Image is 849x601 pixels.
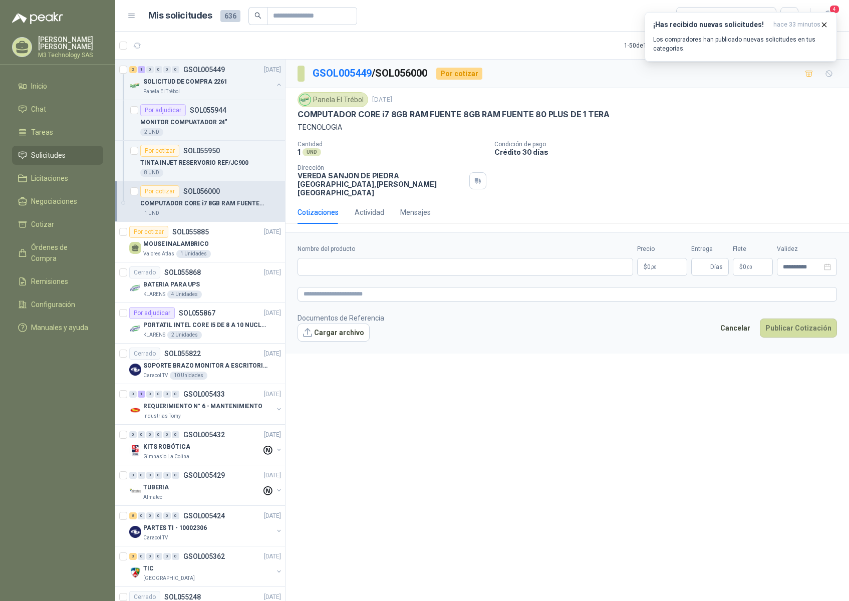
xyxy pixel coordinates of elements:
[146,66,154,73] div: 0
[129,553,137,560] div: 3
[176,250,211,258] div: 1 Unidades
[164,350,201,357] p: SOL055822
[155,391,162,398] div: 0
[777,244,837,254] label: Validez
[637,244,687,254] label: Precio
[129,66,137,73] div: 2
[220,10,240,22] span: 636
[298,207,339,218] div: Cotizaciones
[183,391,225,398] p: GSOL005433
[313,66,428,81] p: / SOL056000
[129,429,283,461] a: 0 0 0 0 0 0 GSOL005432[DATE] Company LogoKITS ROBÓTICAGimnasio La Colina
[12,272,103,291] a: Remisiones
[140,145,179,157] div: Por cotizar
[172,228,209,235] p: SOL055885
[183,188,220,195] p: SOL056000
[172,553,179,560] div: 0
[494,141,845,148] p: Condición de pago
[183,472,225,479] p: GSOL005429
[143,280,200,289] p: BATERIA PARA UPS
[12,12,63,24] img: Logo peakr
[170,372,207,380] div: 10 Unidades
[683,11,704,22] div: Todas
[264,430,281,440] p: [DATE]
[143,239,209,249] p: MOUSE INALAMBRICO
[298,244,633,254] label: Nombre del producto
[400,207,431,218] div: Mensajes
[146,553,154,560] div: 0
[12,192,103,211] a: Negociaciones
[129,510,283,542] a: 8 0 0 0 0 0 GSOL005424[DATE] Company LogoPARTES TI - 10002306Caracol TV
[653,21,769,29] h3: ¡Has recibido nuevas solicitudes!
[254,12,261,19] span: search
[140,118,227,127] p: MONITOR COMPUATADOR 24"
[129,226,168,238] div: Por cotizar
[138,66,145,73] div: 1
[129,323,141,335] img: Company Logo
[179,310,215,317] p: SOL055867
[172,472,179,479] div: 0
[163,391,171,398] div: 0
[163,472,171,479] div: 0
[163,66,171,73] div: 0
[31,242,94,264] span: Órdenes de Compra
[653,35,828,53] p: Los compradores han publicado nuevas solicitudes en tus categorías.
[138,391,145,398] div: 1
[143,453,189,461] p: Gimnasio La Colina
[183,512,225,519] p: GSOL005424
[155,66,162,73] div: 0
[163,431,171,438] div: 0
[129,485,141,497] img: Company Logo
[743,264,752,270] span: 0
[129,566,141,578] img: Company Logo
[31,104,46,115] span: Chat
[115,262,285,303] a: CerradoSOL055868[DATE] Company LogoBATERIA PARA UPSKLARENS4 Unidades
[143,483,169,492] p: TUBERIA
[115,303,285,344] a: Por adjudicarSOL055867[DATE] Company LogoPORTATIL INTEL CORE I5 DE 8 A 10 NUCLEOSKLARENS2 Unidades
[12,238,103,268] a: Órdenes de Compra
[155,472,162,479] div: 0
[38,36,103,50] p: [PERSON_NAME] [PERSON_NAME]
[183,431,225,438] p: GSOL005432
[298,92,368,107] div: Panela El Trébol
[829,5,840,14] span: 4
[38,52,103,58] p: M3 Technology SAS
[183,553,225,560] p: GSOL005362
[129,526,141,538] img: Company Logo
[31,219,54,230] span: Cotizar
[12,318,103,337] a: Manuales y ayuda
[143,372,168,380] p: Caracol TV
[298,164,465,171] p: Dirección
[264,511,281,521] p: [DATE]
[31,81,47,92] span: Inicio
[129,266,160,278] div: Cerrado
[190,107,226,114] p: SOL055944
[140,209,163,217] div: 1 UND
[12,295,103,314] a: Configuración
[143,290,165,298] p: KLARENS
[129,512,137,519] div: 8
[710,258,723,275] span: Días
[115,222,285,262] a: Por cotizarSOL055885[DATE] MOUSE INALAMBRICOValores Atlas1 Unidades
[140,199,265,208] p: COMPUTADOR CORE i7 8GB RAM FUENTE 8GB RAM FUENTE 80 PLUS DE 1 TERA
[164,593,201,600] p: SOL055248
[146,472,154,479] div: 0
[733,244,773,254] label: Flete
[172,431,179,438] div: 0
[264,65,281,75] p: [DATE]
[115,141,285,181] a: Por cotizarSOL055950TINTA INJET RESERVORIO REF/JC9008 UND
[31,150,66,161] span: Solicitudes
[140,128,163,136] div: 2 UND
[12,215,103,234] a: Cotizar
[163,512,171,519] div: 0
[143,564,154,573] p: TIC
[143,402,262,411] p: REQUERIMIENTO N° 6 - MANTENIMIENTO
[746,264,752,270] span: ,00
[715,319,756,338] button: Cancelar
[264,227,281,237] p: [DATE]
[494,148,845,156] p: Crédito 30 días
[115,344,285,384] a: CerradoSOL055822[DATE] Company LogoSOPORTE BRAZO MONITOR A ESCRITORIO NBF80Caracol TV10 Unidades
[155,553,162,560] div: 0
[129,282,141,294] img: Company Logo
[647,264,657,270] span: 0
